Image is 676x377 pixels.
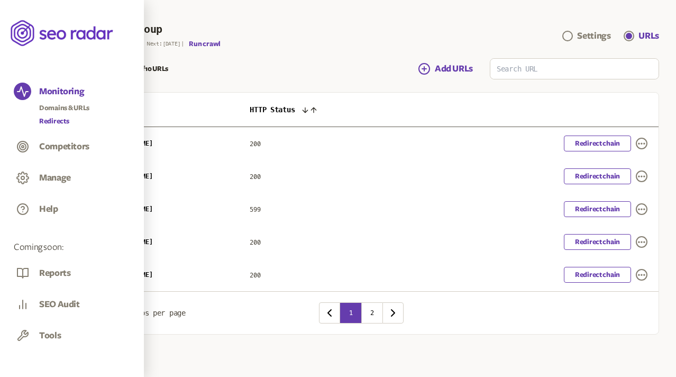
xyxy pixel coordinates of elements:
[435,62,473,75] span: Add URLs
[624,30,659,42] a: URLs
[562,30,659,42] div: Navigation
[564,136,631,151] a: Redirect chain
[124,309,186,317] span: groups per page
[361,302,382,324] button: 2
[562,30,610,42] a: Settings
[250,105,295,114] span: HTTP Status
[39,116,89,127] a: Redirects
[340,302,361,324] button: 1
[39,86,84,97] button: Monitoring
[577,30,610,42] div: Settings
[39,203,58,215] button: Help
[39,172,71,184] button: Manage
[564,201,631,217] a: Redirect chain
[490,59,659,79] input: Search URL
[83,23,162,35] h3: Default Group
[14,138,130,158] a: Competitors
[564,234,631,250] a: Redirect chain
[418,62,473,75] a: Add URLs
[250,272,260,279] span: 200
[39,141,89,152] button: Competitors
[638,30,659,42] div: URLs
[14,241,130,254] span: Coming soon:
[250,206,260,213] span: 599
[250,239,260,246] span: 200
[189,40,220,48] button: Run crawl
[564,267,631,283] a: Redirect chain
[250,173,260,181] span: 200
[250,140,260,148] span: 200
[39,103,89,113] a: Domains & URLs
[564,168,631,184] a: Redirect chain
